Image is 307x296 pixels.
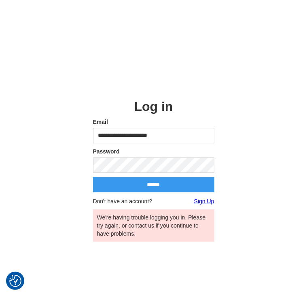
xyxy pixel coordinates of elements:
span: Don't have an account? [93,197,152,205]
h2: Log in [93,99,214,114]
label: Email [93,118,214,126]
button: Consent Preferences [9,275,21,287]
label: Password [93,147,214,155]
img: Revisit consent button [9,275,21,287]
div: We're having trouble logging you in. Please try again, or contact us if you continue to have prob... [97,213,210,238]
a: Sign Up [194,197,214,205]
